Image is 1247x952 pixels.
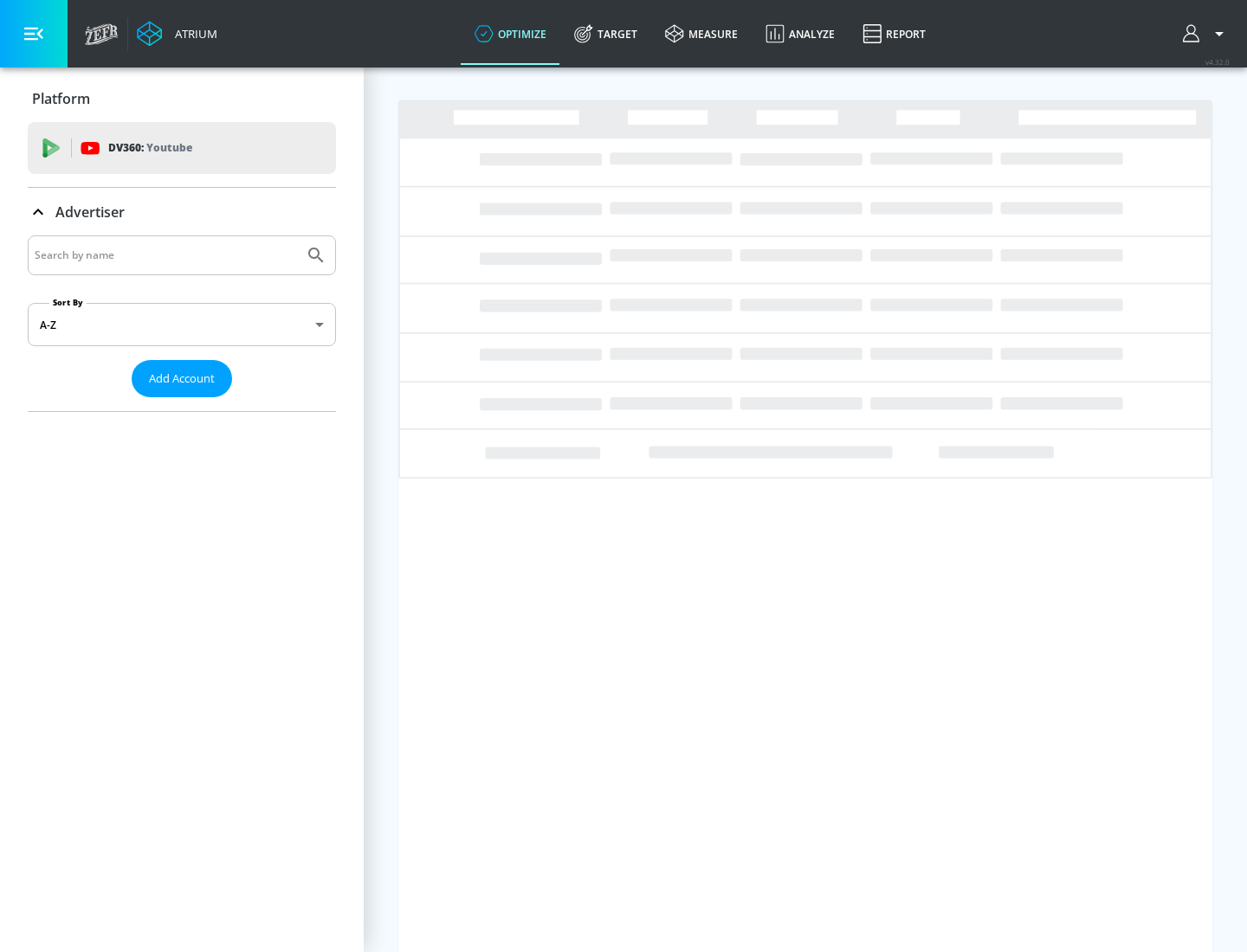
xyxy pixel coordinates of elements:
p: DV360: [108,138,192,158]
div: Advertiser [28,188,336,236]
input: Search by name [35,244,297,267]
nav: list of Advertiser [28,397,336,411]
div: Atrium [168,26,217,42]
a: optimize [461,3,560,65]
a: Analyze [752,3,849,65]
p: Platform [32,89,90,108]
div: Advertiser [28,235,336,411]
p: Advertiser [55,203,125,222]
span: Add Account [149,369,215,389]
a: measure [651,3,752,65]
div: Platform [28,74,336,123]
div: DV360: Youtube [28,122,336,174]
span: v 4.32.0 [1205,57,1230,67]
label: Sort By [49,297,87,308]
div: A-Z [28,303,336,346]
a: Target [560,3,651,65]
p: Youtube [146,138,192,157]
a: Report [849,3,940,65]
button: Add Account [132,360,232,397]
a: Atrium [137,21,217,47]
